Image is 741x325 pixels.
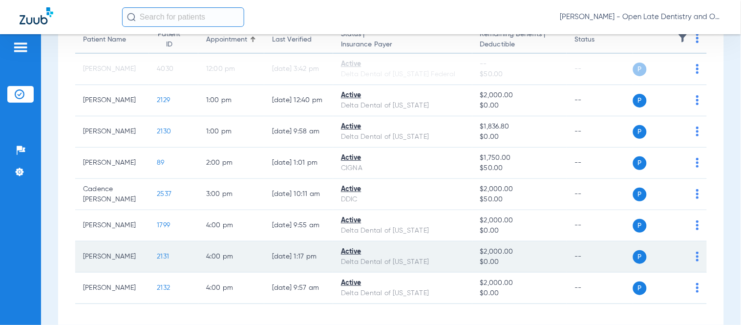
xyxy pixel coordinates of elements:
[198,241,264,273] td: 4:00 PM
[567,116,633,148] td: --
[480,216,559,226] span: $2,000.00
[20,7,53,24] img: Zuub Logo
[127,13,136,22] img: Search Icon
[75,273,149,304] td: [PERSON_NAME]
[83,35,126,45] div: Patient Name
[157,29,190,50] div: Patient ID
[341,195,464,205] div: DDIC
[567,210,633,241] td: --
[341,101,464,111] div: Delta Dental of [US_STATE]
[696,95,699,105] img: group-dot-blue.svg
[567,241,633,273] td: --
[696,189,699,199] img: group-dot-blue.svg
[480,195,559,205] span: $50.00
[157,253,169,260] span: 2131
[480,122,559,132] span: $1,836.80
[198,273,264,304] td: 4:00 PM
[567,85,633,116] td: --
[341,278,464,288] div: Active
[480,257,559,267] span: $0.00
[341,40,464,50] span: Insurance Payer
[198,116,264,148] td: 1:00 PM
[633,188,647,201] span: P
[122,7,244,27] input: Search for patients
[341,257,464,267] div: Delta Dental of [US_STATE]
[206,35,256,45] div: Appointment
[696,33,699,43] img: group-dot-blue.svg
[341,288,464,299] div: Delta Dental of [US_STATE]
[75,116,149,148] td: [PERSON_NAME]
[633,94,647,108] span: P
[157,97,170,104] span: 2129
[264,116,333,148] td: [DATE] 9:58 AM
[341,132,464,142] div: Delta Dental of [US_STATE]
[272,35,325,45] div: Last Verified
[157,159,165,166] span: 89
[341,122,464,132] div: Active
[198,148,264,179] td: 2:00 PM
[272,35,312,45] div: Last Verified
[75,54,149,85] td: [PERSON_NAME]
[560,12,721,22] span: [PERSON_NAME] - Open Late Dentistry and Orthodontics
[633,250,647,264] span: P
[480,226,559,236] span: $0.00
[264,273,333,304] td: [DATE] 9:57 AM
[567,273,633,304] td: --
[341,216,464,226] div: Active
[480,247,559,257] span: $2,000.00
[75,85,149,116] td: [PERSON_NAME]
[480,278,559,288] span: $2,000.00
[264,179,333,210] td: [DATE] 10:11 AM
[480,90,559,101] span: $2,000.00
[480,184,559,195] span: $2,000.00
[333,26,472,54] th: Status |
[341,184,464,195] div: Active
[696,64,699,74] img: group-dot-blue.svg
[692,278,741,325] iframe: Chat Widget
[198,85,264,116] td: 1:00 PM
[264,148,333,179] td: [DATE] 1:01 PM
[696,220,699,230] img: group-dot-blue.svg
[341,69,464,80] div: Delta Dental of [US_STATE] Federal
[341,247,464,257] div: Active
[633,125,647,139] span: P
[341,153,464,163] div: Active
[567,148,633,179] td: --
[480,69,559,80] span: $50.00
[480,163,559,173] span: $50.00
[480,132,559,142] span: $0.00
[75,241,149,273] td: [PERSON_NAME]
[157,191,171,197] span: 2537
[157,29,181,50] div: Patient ID
[480,288,559,299] span: $0.00
[480,59,559,69] span: --
[633,219,647,233] span: P
[472,26,567,54] th: Remaining Benefits |
[75,179,149,210] td: Cadence [PERSON_NAME]
[198,210,264,241] td: 4:00 PM
[157,65,173,72] span: 4030
[696,127,699,136] img: group-dot-blue.svg
[83,35,141,45] div: Patient Name
[75,148,149,179] td: [PERSON_NAME]
[157,284,170,291] span: 2132
[696,158,699,168] img: group-dot-blue.svg
[341,90,464,101] div: Active
[480,153,559,163] span: $1,750.00
[633,156,647,170] span: P
[678,33,688,43] img: filter.svg
[264,241,333,273] td: [DATE] 1:17 PM
[341,59,464,69] div: Active
[633,282,647,295] span: P
[157,128,171,135] span: 2130
[480,40,559,50] span: Deductible
[206,35,247,45] div: Appointment
[157,222,170,229] span: 1799
[198,179,264,210] td: 3:00 PM
[13,42,28,53] img: hamburger-icon
[341,163,464,173] div: CIGNA
[198,54,264,85] td: 12:00 PM
[567,54,633,85] td: --
[696,252,699,261] img: group-dot-blue.svg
